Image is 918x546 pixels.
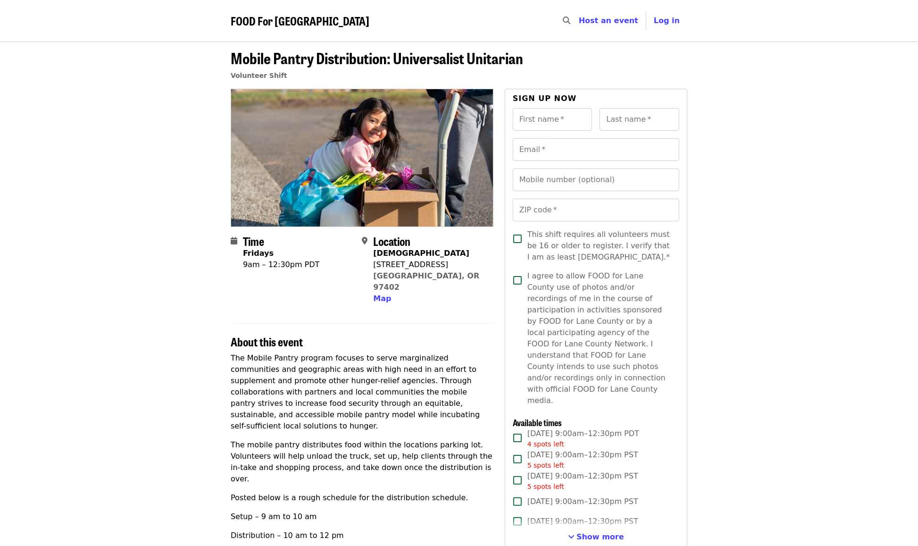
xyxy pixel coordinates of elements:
span: Time [243,233,264,249]
a: FOOD For [GEOGRAPHIC_DATA] [231,14,369,28]
i: calendar icon [231,236,237,245]
input: ZIP code [513,199,679,221]
span: Log in [654,16,680,25]
span: 5 spots left [527,462,564,469]
strong: Fridays [243,249,274,258]
p: Posted below is a rough schedule for the distribution schedule. [231,492,493,504]
input: Mobile number (optional) [513,168,679,191]
span: Map [373,294,391,303]
span: 5 spots left [527,483,564,490]
span: Available times [513,416,562,428]
span: [DATE] 9:00am–12:30pm PDT [527,428,639,449]
span: Location [373,233,410,249]
img: Mobile Pantry Distribution: Universalist Unitarian organized by FOOD For Lane County [231,89,493,226]
i: search icon [563,16,570,25]
span: Show more [576,532,624,541]
span: [DATE] 9:00am–12:30pm PST [527,449,638,470]
p: The mobile pantry distributes food within the locations parking lot. Volunteers will help unload ... [231,439,493,485]
span: About this event [231,333,303,350]
span: This shift requires all volunteers must be 16 or older to register. I verify that I am as least [... [527,229,672,263]
p: The Mobile Pantry program focuses to serve marginalized communities and geographic areas with hig... [231,353,493,432]
span: [DATE] 9:00am–12:30pm PST [527,470,638,492]
i: map-marker-alt icon [362,236,367,245]
div: 9am – 12:30pm PDT [243,259,319,270]
div: [STREET_ADDRESS] [373,259,485,270]
input: Email [513,138,679,161]
input: Last name [600,108,679,131]
span: Sign up now [513,94,577,103]
input: First name [513,108,593,131]
span: [DATE] 9:00am–12:30pm PST [527,496,638,507]
a: [GEOGRAPHIC_DATA], OR 97402 [373,271,479,292]
p: Setup – 9 am to 10 am [231,511,493,522]
button: See more timeslots [568,531,624,543]
a: Volunteer Shift [231,72,287,79]
a: Host an event [579,16,638,25]
p: Distribution – 10 am to 12 pm [231,530,493,541]
span: [DATE] 9:00am–12:30pm PST [527,516,638,527]
button: Map [373,293,391,304]
span: FOOD For [GEOGRAPHIC_DATA] [231,12,369,29]
strong: [DEMOGRAPHIC_DATA] [373,249,469,258]
span: I agree to allow FOOD for Lane County use of photos and/or recordings of me in the course of part... [527,270,672,406]
input: Search [576,9,584,32]
button: Log in [646,11,687,30]
span: Mobile Pantry Distribution: Universalist Unitarian [231,47,523,69]
span: 4 spots left [527,440,564,448]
